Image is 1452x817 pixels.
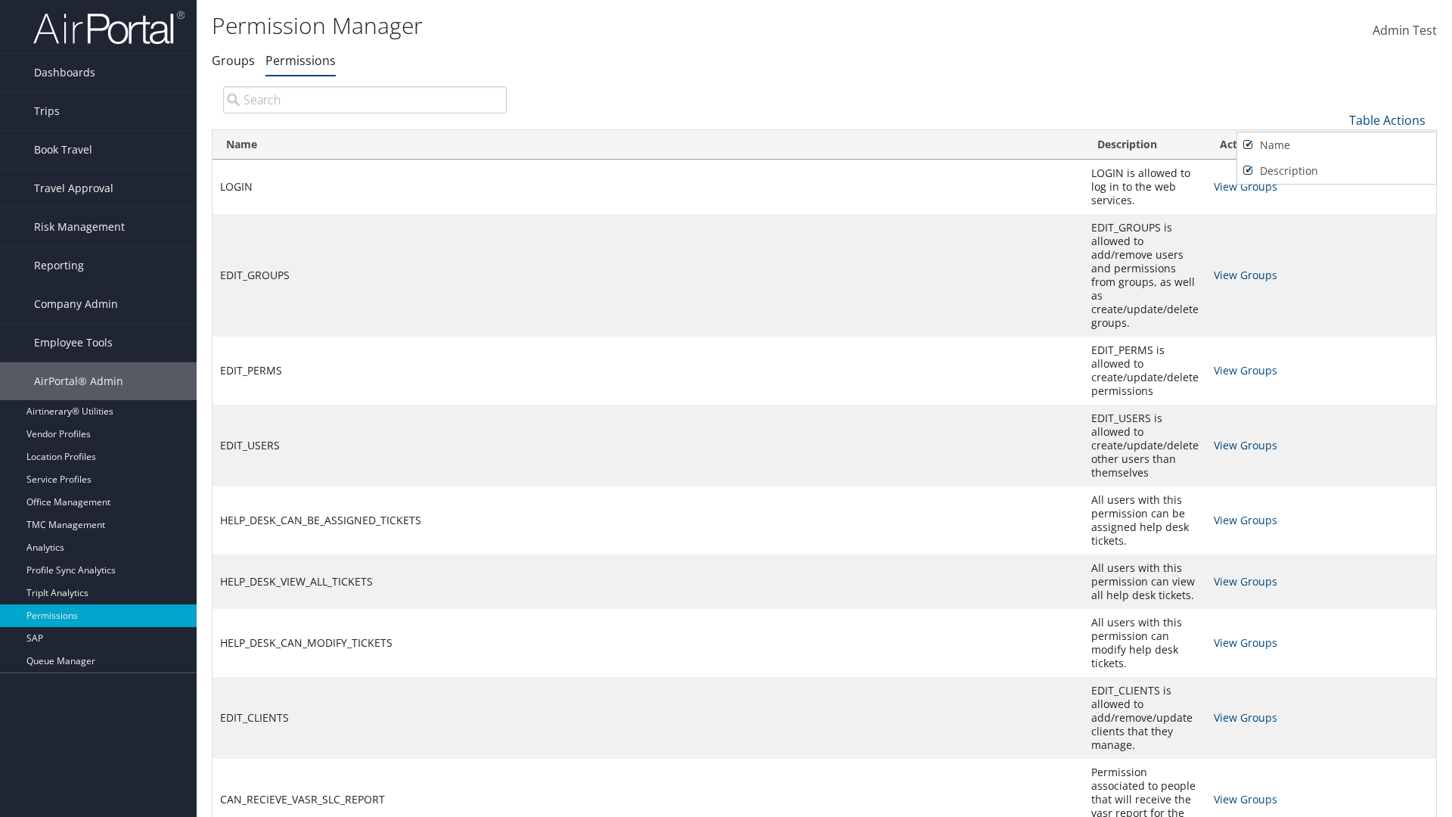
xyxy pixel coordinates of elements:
span: AirPortal® Admin [34,362,123,400]
span: Employee Tools [34,324,113,362]
a: Name [1237,132,1436,158]
img: airportal-logo.png [33,10,185,45]
span: Reporting [34,247,84,284]
span: Travel Approval [34,169,113,207]
span: Trips [34,92,60,130]
span: Risk Management [34,208,125,246]
a: Description [1237,158,1436,184]
span: Company Admin [34,285,118,323]
span: Dashboards [34,54,95,92]
span: Book Travel [34,131,92,169]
